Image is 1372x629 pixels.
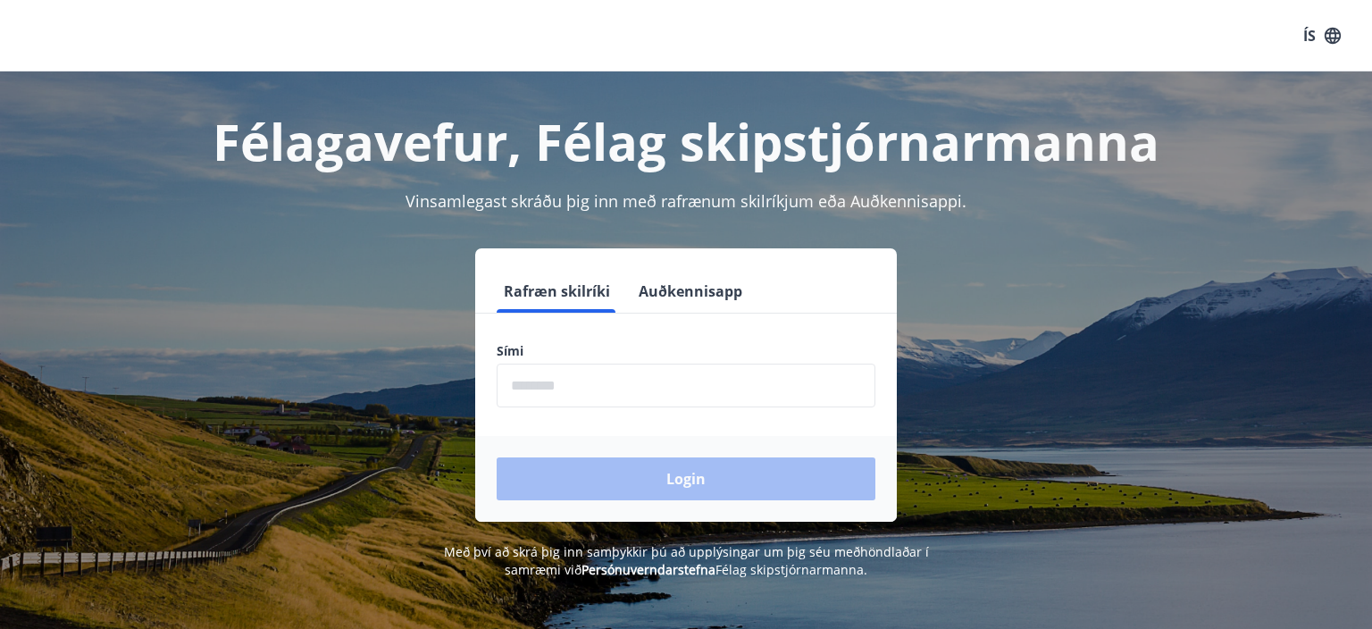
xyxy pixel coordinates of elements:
[1293,20,1351,52] button: ÍS
[64,107,1308,175] h1: Félagavefur, Félag skipstjórnarmanna
[581,561,715,578] a: Persónuverndarstefna
[497,342,875,360] label: Sími
[444,543,929,578] span: Með því að skrá þig inn samþykkir þú að upplýsingar um þig séu meðhöndlaðar í samræmi við Félag s...
[632,270,749,313] button: Auðkennisapp
[497,270,617,313] button: Rafræn skilríki
[406,190,966,212] span: Vinsamlegast skráðu þig inn með rafrænum skilríkjum eða Auðkennisappi.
